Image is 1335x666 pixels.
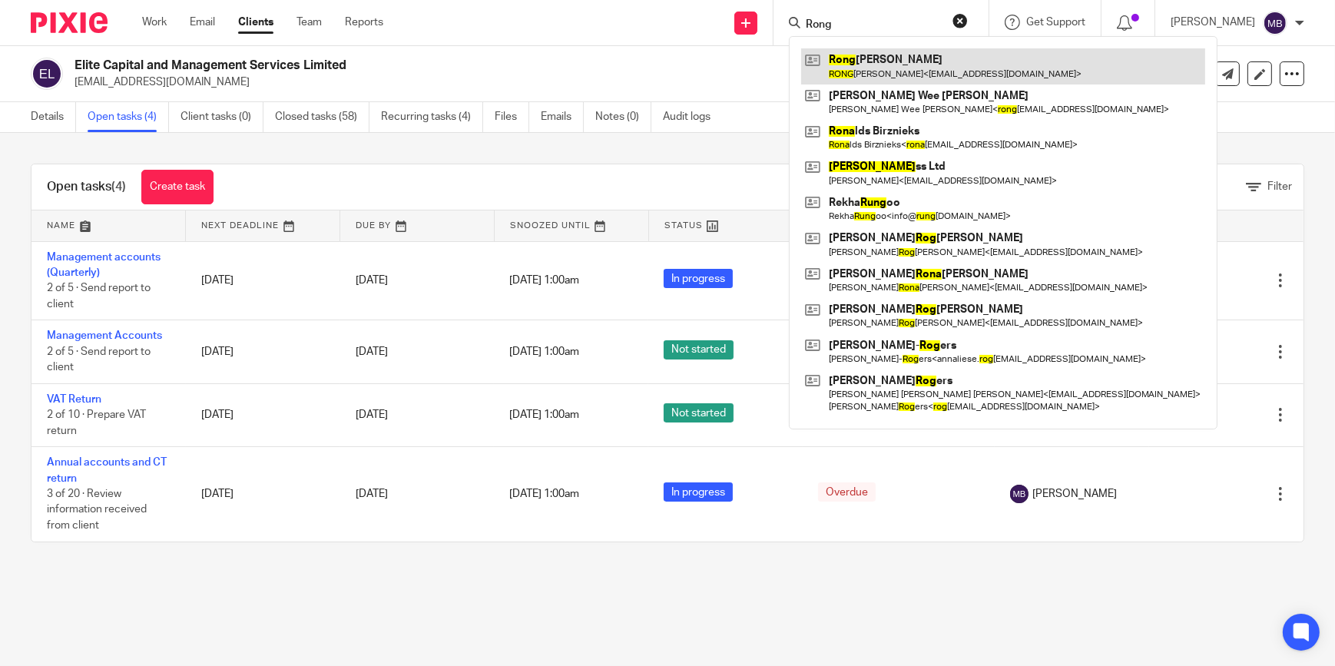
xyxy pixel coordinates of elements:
span: [DATE] [356,409,388,420]
td: [DATE] [186,320,340,383]
span: [DATE] [356,275,388,286]
a: Open tasks (4) [88,102,169,132]
span: Snoozed Until [510,221,591,230]
a: Work [142,15,167,30]
a: Recurring tasks (4) [381,102,483,132]
a: Closed tasks (58) [275,102,369,132]
span: Filter [1267,181,1292,192]
a: Annual accounts and CT return [47,457,167,483]
input: Search [804,18,942,32]
a: Reports [345,15,383,30]
span: Not started [664,403,734,422]
td: [DATE] [186,383,340,446]
p: [PERSON_NAME] [1171,15,1255,30]
span: Overdue [818,482,876,502]
a: Emails [541,102,584,132]
span: 2 of 5 · Send report to client [47,283,151,310]
span: In progress [664,269,733,288]
span: Status [664,221,703,230]
span: 2 of 5 · Send report to client [47,346,151,373]
img: Pixie [31,12,108,33]
a: Email [190,15,215,30]
span: [DATE] [356,489,388,499]
a: Management accounts (Quarterly) [47,252,161,278]
p: [EMAIL_ADDRESS][DOMAIN_NAME] [75,75,1095,90]
span: [DATE] [356,346,388,357]
span: In progress [664,482,733,502]
a: Team [296,15,322,30]
a: Clients [238,15,273,30]
img: svg%3E [1263,11,1287,35]
span: Get Support [1026,17,1085,28]
span: [DATE] 1:00am [509,346,579,357]
h1: Open tasks [47,179,126,195]
img: svg%3E [1010,485,1029,503]
span: (4) [111,181,126,193]
span: 3 of 20 · Review information received from client [47,489,147,531]
a: Details [31,102,76,132]
a: Create task [141,170,214,204]
img: svg%3E [31,58,63,90]
span: Not started [664,340,734,360]
a: Notes (0) [595,102,651,132]
a: Audit logs [663,102,722,132]
a: Files [495,102,529,132]
span: 2 of 10 · Prepare VAT return [47,409,146,436]
td: [DATE] [186,241,340,320]
a: Client tasks (0) [181,102,263,132]
a: VAT Return [47,394,101,405]
span: [PERSON_NAME] [1032,486,1117,502]
h2: Elite Capital and Management Services Limited [75,58,891,74]
span: [DATE] 1:00am [509,275,579,286]
button: Clear [952,13,968,28]
span: [DATE] 1:00am [509,489,579,499]
span: [DATE] 1:00am [509,409,579,420]
a: Management Accounts [47,330,162,341]
td: [DATE] [186,447,340,542]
